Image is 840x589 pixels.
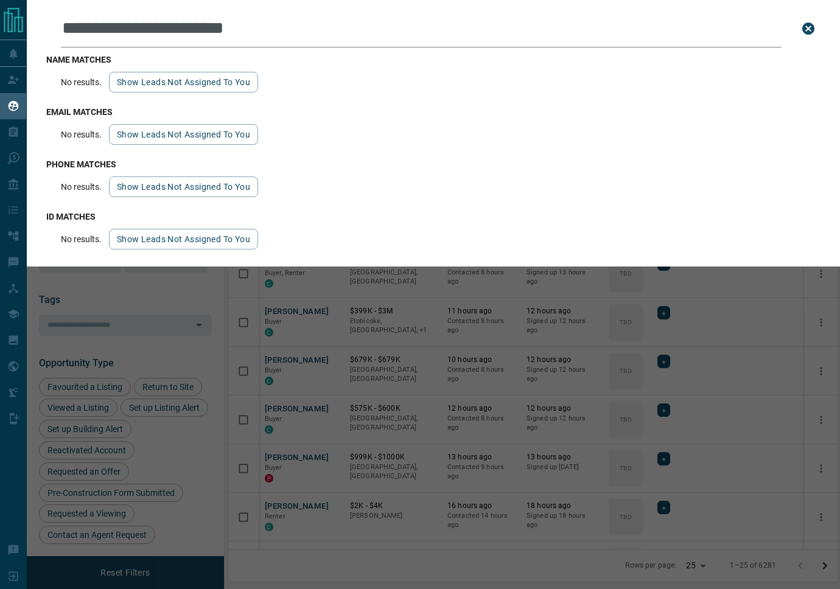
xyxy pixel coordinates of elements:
[61,234,102,244] p: No results.
[109,176,258,197] button: show leads not assigned to you
[46,159,821,169] h3: phone matches
[796,16,821,41] button: close search bar
[61,130,102,139] p: No results.
[61,77,102,87] p: No results.
[61,182,102,192] p: No results.
[46,107,821,117] h3: email matches
[109,124,258,145] button: show leads not assigned to you
[46,212,821,221] h3: id matches
[109,72,258,92] button: show leads not assigned to you
[46,55,821,64] h3: name matches
[109,229,258,249] button: show leads not assigned to you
